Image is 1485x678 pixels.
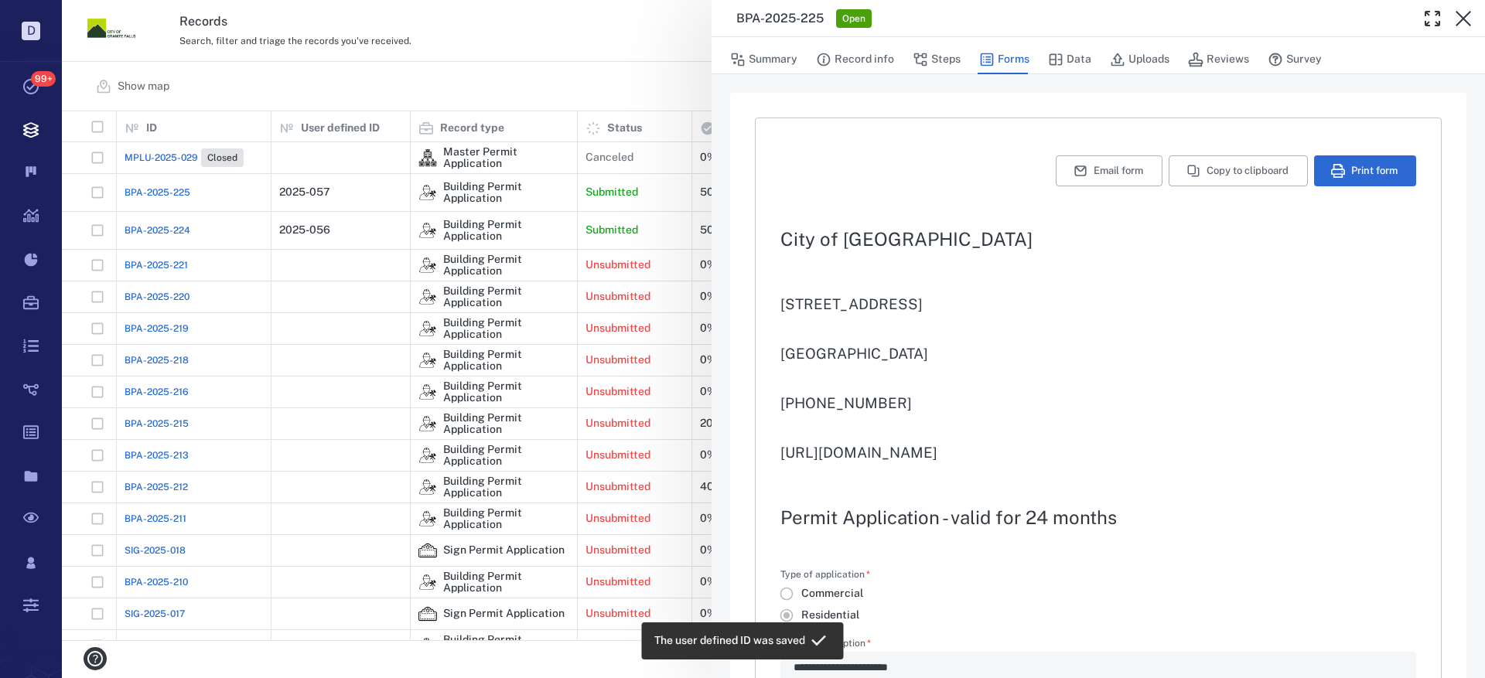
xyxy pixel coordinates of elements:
button: Toggle Fullscreen [1417,3,1448,34]
button: Summary [730,45,797,74]
span: Open [839,12,869,26]
span: Commercial [801,586,863,601]
p: D [22,22,40,40]
span: 99+ [31,71,56,87]
h3: [URL][DOMAIN_NAME] [780,443,1416,462]
button: Copy to clipboard [1169,155,1308,186]
button: Email form [1056,155,1162,186]
button: Print form [1314,155,1416,186]
button: Close [1448,3,1479,34]
button: Steps [913,45,961,74]
span: Residential [801,608,859,623]
button: Record info [816,45,894,74]
span: Help [35,11,67,25]
button: Survey [1268,45,1322,74]
button: Data [1048,45,1091,74]
h2: City of [GEOGRAPHIC_DATA] [780,230,1416,248]
button: Reviews [1188,45,1249,74]
h3: BPA-2025-225 [736,9,824,28]
h3: [STREET_ADDRESS] [780,295,1416,313]
button: Uploads [1110,45,1169,74]
h2: Permit Application - valid for 24 months [780,508,1416,526]
label: Type of application [780,570,876,583]
h3: [GEOGRAPHIC_DATA] [780,344,1416,363]
h3: [PHONE_NUMBER] [780,394,1416,412]
button: Forms [979,45,1029,74]
label: Project Description [780,639,1416,652]
div: The user defined ID was saved [654,627,805,655]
